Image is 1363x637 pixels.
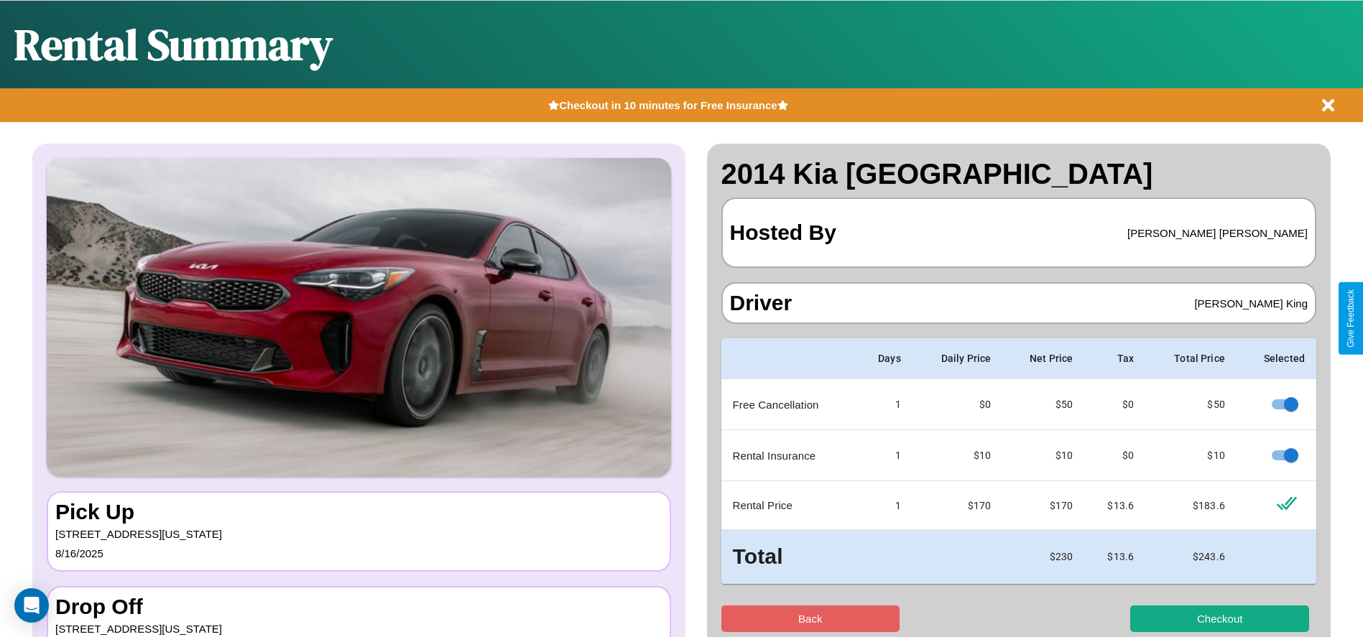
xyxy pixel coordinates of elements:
th: Daily Price [912,338,1002,379]
td: $0 [1084,379,1145,430]
th: Selected [1237,338,1316,379]
td: $0 [1084,430,1145,481]
p: Free Cancellation [733,395,845,414]
th: Net Price [1002,338,1084,379]
td: $ 170 [912,481,1002,530]
td: $ 50 [1002,379,1084,430]
h3: Driver [730,291,793,315]
table: simple table [721,338,1317,584]
td: 1 [856,379,912,430]
p: [STREET_ADDRESS][US_STATE] [55,524,662,544]
td: $ 170 [1002,481,1084,530]
h3: Total [733,541,845,572]
button: Checkout [1130,605,1309,632]
div: Open Intercom Messenger [14,588,49,623]
b: Checkout in 10 minutes for Free Insurance [559,99,777,111]
td: 1 [856,481,912,530]
p: Rental Price [733,496,845,515]
h2: 2014 Kia [GEOGRAPHIC_DATA] [721,158,1317,190]
div: Give Feedback [1346,289,1356,348]
p: Rental Insurance [733,446,845,465]
p: [PERSON_NAME] King [1194,294,1308,313]
h3: Hosted By [730,206,836,259]
th: Total Price [1145,338,1237,379]
td: $ 13.6 [1084,481,1145,530]
td: $ 13.6 [1084,530,1145,584]
td: $ 10 [1145,430,1237,481]
h1: Rental Summary [14,15,333,74]
th: Days [856,338,912,379]
td: $ 183.6 [1145,481,1237,530]
td: $0 [912,379,1002,430]
h3: Drop Off [55,595,662,619]
td: $ 10 [1002,430,1084,481]
h3: Pick Up [55,500,662,524]
th: Tax [1084,338,1145,379]
td: $ 243.6 [1145,530,1237,584]
td: $10 [912,430,1002,481]
button: Back [721,605,900,632]
p: [PERSON_NAME] [PERSON_NAME] [1127,223,1308,243]
p: 8 / 16 / 2025 [55,544,662,563]
td: 1 [856,430,912,481]
td: $ 230 [1002,530,1084,584]
td: $ 50 [1145,379,1237,430]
